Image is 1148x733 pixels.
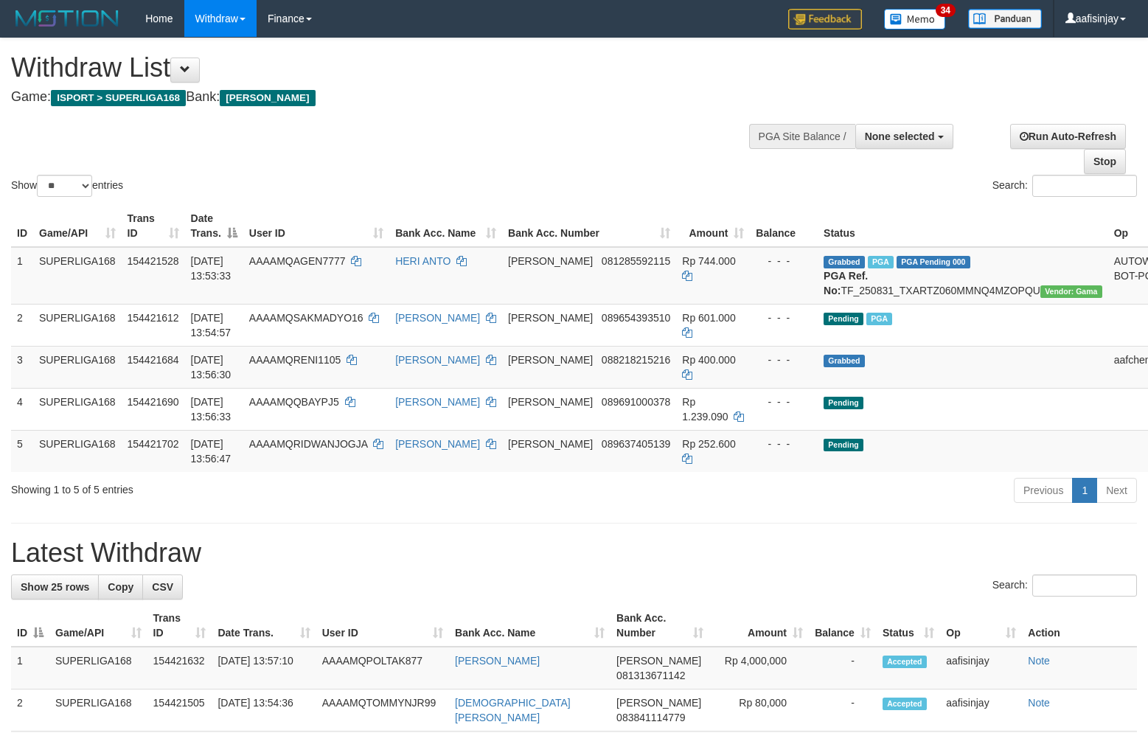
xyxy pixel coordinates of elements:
[11,346,33,388] td: 3
[1022,605,1137,647] th: Action
[788,9,862,29] img: Feedback.jpg
[11,689,49,732] td: 2
[191,255,232,282] span: [DATE] 13:53:33
[212,689,316,732] td: [DATE] 13:54:36
[249,354,341,366] span: AAAAMQRENI1105
[243,205,389,247] th: User ID: activate to sort column ascending
[508,312,593,324] span: [PERSON_NAME]
[33,388,122,430] td: SUPERLIGA168
[395,312,480,324] a: [PERSON_NAME]
[11,476,467,497] div: Showing 1 to 5 of 5 entries
[191,438,232,465] span: [DATE] 13:56:47
[49,647,147,689] td: SUPERLIGA168
[11,388,33,430] td: 4
[212,647,316,689] td: [DATE] 13:57:10
[824,313,863,325] span: Pending
[502,205,676,247] th: Bank Acc. Number: activate to sort column ascending
[616,655,701,667] span: [PERSON_NAME]
[128,255,179,267] span: 154421528
[21,581,89,593] span: Show 25 rows
[709,605,809,647] th: Amount: activate to sort column ascending
[682,354,735,366] span: Rp 400.000
[824,355,865,367] span: Grabbed
[940,647,1022,689] td: aafisinjay
[128,312,179,324] span: 154421612
[11,647,49,689] td: 1
[11,538,1137,568] h1: Latest Withdraw
[1032,574,1137,597] input: Search:
[220,90,315,106] span: [PERSON_NAME]
[33,247,122,305] td: SUPERLIGA168
[1096,478,1137,503] a: Next
[249,438,368,450] span: AAAAMQRIDWANJOGJA
[877,605,940,647] th: Status: activate to sort column ascending
[602,354,670,366] span: Copy 088218215216 to clipboard
[389,205,502,247] th: Bank Acc. Name: activate to sort column ascending
[51,90,186,106] span: ISPORT > SUPERLIGA168
[1028,655,1050,667] a: Note
[508,255,593,267] span: [PERSON_NAME]
[11,430,33,472] td: 5
[316,605,449,647] th: User ID: activate to sort column ascending
[191,312,232,338] span: [DATE] 13:54:57
[1072,478,1097,503] a: 1
[449,605,610,647] th: Bank Acc. Name: activate to sort column ascending
[992,175,1137,197] label: Search:
[11,53,751,83] h1: Withdraw List
[602,255,670,267] span: Copy 081285592115 to clipboard
[11,7,123,29] img: MOTION_logo.png
[508,354,593,366] span: [PERSON_NAME]
[11,574,99,600] a: Show 25 rows
[108,581,133,593] span: Copy
[1010,124,1126,149] a: Run Auto-Refresh
[616,697,701,709] span: [PERSON_NAME]
[1014,478,1073,503] a: Previous
[395,255,450,267] a: HERI ANTO
[508,438,593,450] span: [PERSON_NAME]
[395,438,480,450] a: [PERSON_NAME]
[249,312,363,324] span: AAAAMQSAKMADYO16
[316,689,449,732] td: AAAAMQTOMMYNJR99
[37,175,92,197] select: Showentries
[682,438,735,450] span: Rp 252.600
[142,574,183,600] a: CSV
[818,247,1108,305] td: TF_250831_TXARTZ060MMNQ4MZOPQU
[455,655,540,667] a: [PERSON_NAME]
[883,698,927,710] span: Accepted
[682,255,735,267] span: Rp 744.000
[316,647,449,689] td: AAAAMQPOLTAK877
[147,689,212,732] td: 154421505
[824,256,865,268] span: Grabbed
[11,205,33,247] th: ID
[11,304,33,346] td: 2
[709,689,809,732] td: Rp 80,000
[33,205,122,247] th: Game/API: activate to sort column ascending
[809,647,877,689] td: -
[866,313,892,325] span: Marked by aafsengchandara
[940,689,1022,732] td: aafisinjay
[147,605,212,647] th: Trans ID: activate to sort column ascending
[968,9,1042,29] img: panduan.png
[191,354,232,381] span: [DATE] 13:56:30
[33,430,122,472] td: SUPERLIGA168
[1084,149,1126,174] a: Stop
[809,689,877,732] td: -
[11,247,33,305] td: 1
[249,255,346,267] span: AAAAMQAGEN7777
[212,605,316,647] th: Date Trans.: activate to sort column ascending
[395,354,480,366] a: [PERSON_NAME]
[750,205,818,247] th: Balance
[191,396,232,423] span: [DATE] 13:56:33
[602,312,670,324] span: Copy 089654393510 to clipboard
[128,438,179,450] span: 154421702
[33,346,122,388] td: SUPERLIGA168
[992,574,1137,597] label: Search:
[936,4,956,17] span: 34
[897,256,970,268] span: PGA Pending
[616,670,685,681] span: Copy 081313671142 to clipboard
[756,437,812,451] div: - - -
[49,689,147,732] td: SUPERLIGA168
[756,310,812,325] div: - - -
[709,647,809,689] td: Rp 4,000,000
[185,205,243,247] th: Date Trans.: activate to sort column descending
